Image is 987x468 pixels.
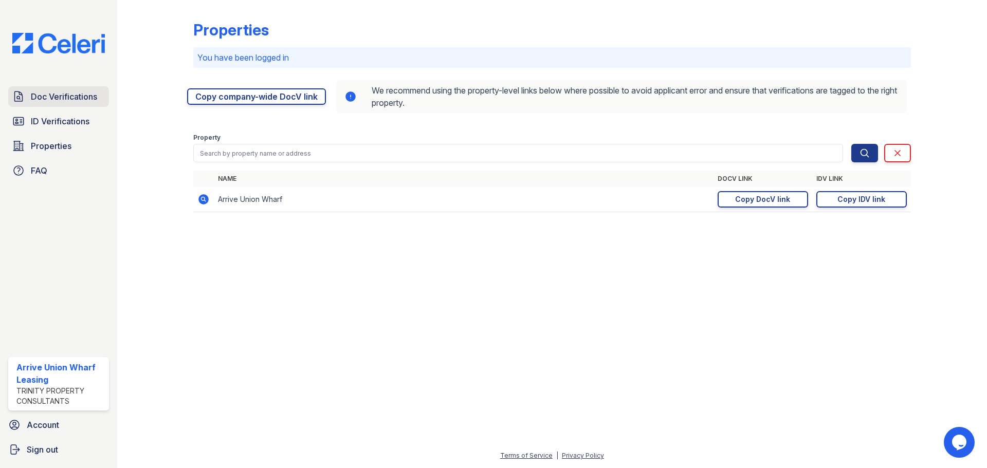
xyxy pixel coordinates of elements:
div: We recommend using the property-level links below where possible to avoid applicant error and ens... [336,80,907,113]
div: Copy DocV link [735,194,790,204]
a: Properties [8,136,109,156]
div: Properties [193,21,269,39]
label: Property [193,134,221,142]
div: | [556,452,558,459]
th: IDV Link [812,171,911,187]
p: You have been logged in [197,51,907,64]
a: Doc Verifications [8,86,109,107]
th: Name [214,171,714,187]
div: Copy IDV link [837,194,885,204]
img: CE_Logo_Blue-a8612792a0a2168367f1c8372b55b34899dd931a85d93a1a3d3e32e68fde9ad4.png [4,33,113,53]
span: Sign out [27,443,58,456]
div: Arrive Union Wharf Leasing [16,361,105,386]
a: Copy company-wide DocV link [187,88,326,105]
input: Search by property name or address [193,144,843,162]
span: Doc Verifications [31,90,97,103]
td: Arrive Union Wharf [214,187,714,212]
a: ID Verifications [8,111,109,132]
a: Account [4,415,113,435]
span: Properties [31,140,71,152]
span: FAQ [31,164,47,177]
a: Privacy Policy [562,452,604,459]
span: ID Verifications [31,115,89,127]
iframe: chat widget [944,427,977,458]
a: Copy IDV link [816,191,907,208]
th: DocV Link [714,171,812,187]
span: Account [27,419,59,431]
div: Trinity Property Consultants [16,386,105,406]
a: Terms of Service [500,452,553,459]
a: Copy DocV link [718,191,808,208]
a: Sign out [4,439,113,460]
a: FAQ [8,160,109,181]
